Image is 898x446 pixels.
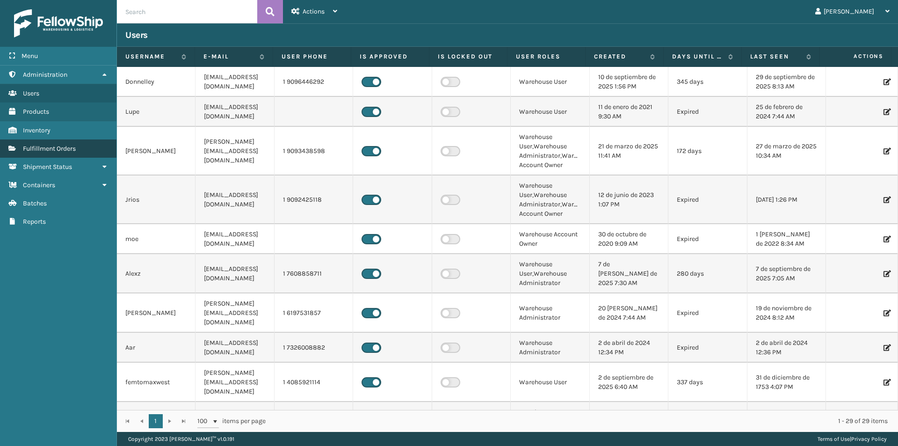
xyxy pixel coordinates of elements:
[197,417,211,426] span: 100
[747,127,826,175] td: 27 de marzo de 2025 10:34 AM
[884,310,889,316] i: Edit
[747,67,826,97] td: 29 de septiembre de 2025 8:13 AM
[196,254,274,293] td: [EMAIL_ADDRESS][DOMAIN_NAME]
[117,224,196,254] td: moe
[818,432,887,446] div: |
[23,126,51,134] span: Inventory
[149,414,163,428] a: 1
[196,224,274,254] td: [EMAIL_ADDRESS][DOMAIN_NAME]
[117,254,196,293] td: Alexz
[511,363,589,402] td: Warehouse User
[668,127,747,175] td: 172 days
[511,333,589,363] td: Warehouse Administrator
[590,224,668,254] td: 30 de octubre de 2020 9:09 AM
[884,148,889,154] i: Edit
[884,344,889,351] i: Edit
[275,254,353,293] td: 1 7608858711
[22,52,38,60] span: Menu
[275,293,353,333] td: 1 6197531857
[196,97,274,127] td: [EMAIL_ADDRESS][DOMAIN_NAME]
[818,436,850,442] a: Terms of Use
[590,175,668,224] td: 12 de junio de 2023 1:07 PM
[196,67,274,97] td: [EMAIL_ADDRESS][DOMAIN_NAME]
[117,333,196,363] td: Aar
[590,97,668,127] td: 11 de enero de 2021 9:30 AM
[275,333,353,363] td: 1 7326008882
[303,7,325,15] span: Actions
[594,52,645,61] label: Created
[511,293,589,333] td: Warehouse Administrator
[590,363,668,402] td: 2 de septiembre de 2025 6:40 AM
[747,97,826,127] td: 25 de febrero de 2024 7:44 AM
[23,108,49,116] span: Products
[23,218,46,226] span: Reports
[516,52,577,61] label: User Roles
[275,67,353,97] td: 1 9096446292
[590,127,668,175] td: 21 de marzo de 2025 11:41 AM
[590,333,668,363] td: 2 de abril de 2024 12:34 PM
[851,436,887,442] a: Privacy Policy
[23,71,67,79] span: Administration
[282,52,342,61] label: User phone
[672,52,724,61] label: Days until password expires
[668,254,747,293] td: 280 days
[884,271,889,277] i: Edit
[279,417,888,426] div: 1 - 29 of 29 items
[14,9,103,37] img: logo
[884,197,889,203] i: Edit
[747,363,826,402] td: 31 de diciembre de 1753 4:07 PM
[747,175,826,224] td: [DATE] 1:26 PM
[590,254,668,293] td: 7 de [PERSON_NAME] de 2025 7:30 AM
[511,175,589,224] td: Warehouse User,Warehouse Administrator,Warehouse Account Owner
[668,363,747,402] td: 337 days
[747,254,826,293] td: 7 de septiembre de 2025 7:05 AM
[23,145,76,153] span: Fulfillment Orders
[117,175,196,224] td: Jrios
[668,293,747,333] td: Expired
[668,67,747,97] td: 345 days
[128,432,234,446] p: Copyright 2023 [PERSON_NAME]™ v 1.0.191
[197,414,266,428] span: items per page
[125,52,177,61] label: Username
[196,293,274,333] td: [PERSON_NAME][EMAIL_ADDRESS][DOMAIN_NAME]
[23,89,39,97] span: Users
[747,224,826,254] td: 1 [PERSON_NAME] de 2022 8:34 AM
[823,49,889,64] span: Actions
[117,127,196,175] td: [PERSON_NAME]
[196,333,274,363] td: [EMAIL_ADDRESS][DOMAIN_NAME]
[668,97,747,127] td: Expired
[275,175,353,224] td: 1 9092425118
[275,363,353,402] td: 1 4085921114
[511,67,589,97] td: Warehouse User
[196,175,274,224] td: [EMAIL_ADDRESS][DOMAIN_NAME]
[747,333,826,363] td: 2 de abril de 2024 12:36 PM
[884,109,889,115] i: Edit
[23,199,47,207] span: Batches
[511,97,589,127] td: Warehouse User
[511,254,589,293] td: Warehouse User,Warehouse Administrator
[668,175,747,224] td: Expired
[117,293,196,333] td: [PERSON_NAME]
[747,293,826,333] td: 19 de noviembre de 2024 8:12 AM
[590,67,668,97] td: 10 de septiembre de 2025 1:56 PM
[438,52,499,61] label: Is Locked Out
[23,163,72,171] span: Shipment Status
[511,224,589,254] td: Warehouse Account Owner
[23,181,55,189] span: Containers
[884,379,889,386] i: Edit
[125,29,148,41] h3: Users
[117,97,196,127] td: Lupe
[196,363,274,402] td: [PERSON_NAME][EMAIL_ADDRESS][DOMAIN_NAME]
[117,363,196,402] td: femtomaxwest
[196,127,274,175] td: [PERSON_NAME][EMAIL_ADDRESS][DOMAIN_NAME]
[275,127,353,175] td: 1 9093438598
[884,79,889,85] i: Edit
[668,224,747,254] td: Expired
[360,52,420,61] label: Is Approved
[668,333,747,363] td: Expired
[203,52,255,61] label: E-mail
[884,236,889,242] i: Edit
[511,127,589,175] td: Warehouse User,Warehouse Administrator,Warehouse Account Owner
[750,52,802,61] label: Last Seen
[117,67,196,97] td: Donnelley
